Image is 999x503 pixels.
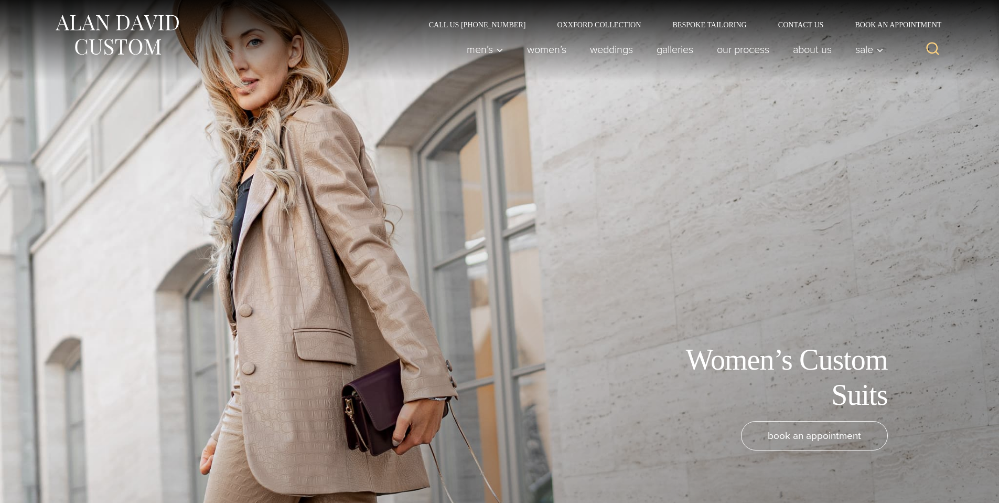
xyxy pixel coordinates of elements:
a: Oxxford Collection [541,21,657,28]
a: Galleries [644,39,705,60]
a: book an appointment [741,421,888,450]
a: Contact Us [762,21,840,28]
a: About Us [781,39,843,60]
h1: Women’s Custom Suits [652,342,888,413]
a: weddings [578,39,644,60]
nav: Secondary Navigation [413,21,946,28]
a: Book an Appointment [839,21,945,28]
button: View Search Form [920,37,946,62]
nav: Primary Navigation [455,39,889,60]
a: Bespoke Tailoring [657,21,762,28]
a: Call Us [PHONE_NUMBER] [413,21,542,28]
a: Women’s [515,39,578,60]
img: Alan David Custom [54,12,180,58]
span: Men’s [467,44,503,55]
a: Our Process [705,39,781,60]
span: book an appointment [768,428,861,443]
span: Sale [855,44,884,55]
